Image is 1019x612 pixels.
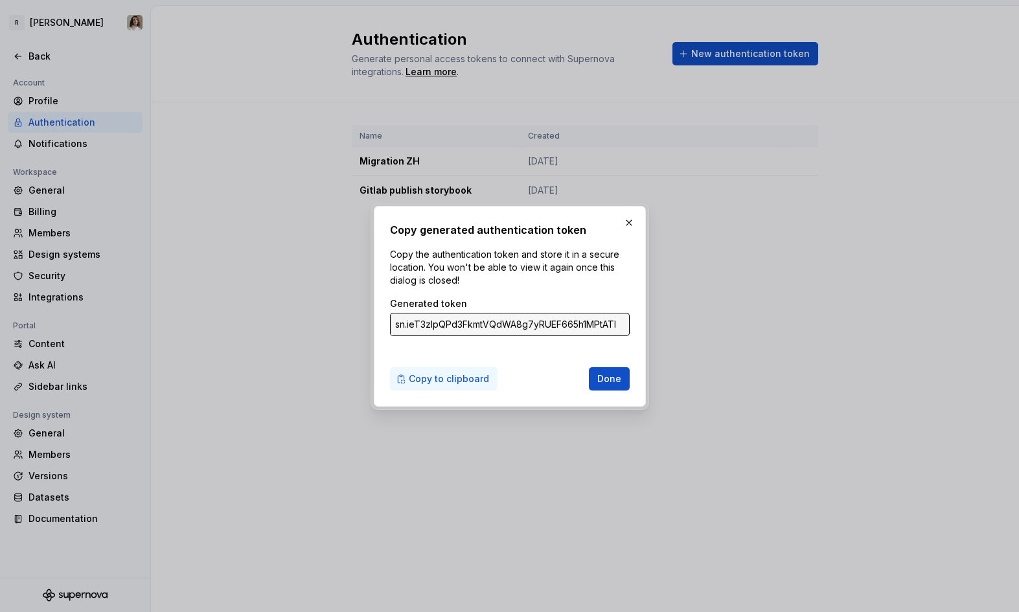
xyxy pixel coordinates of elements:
span: Copy to clipboard [409,372,489,385]
h2: Copy generated authentication token [390,222,630,238]
button: Done [589,367,630,391]
button: Copy to clipboard [390,367,498,391]
p: Copy the authentication token and store it in a secure location. You won't be able to view it aga... [390,248,630,287]
span: Done [597,372,621,385]
label: Generated token [390,297,467,310]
